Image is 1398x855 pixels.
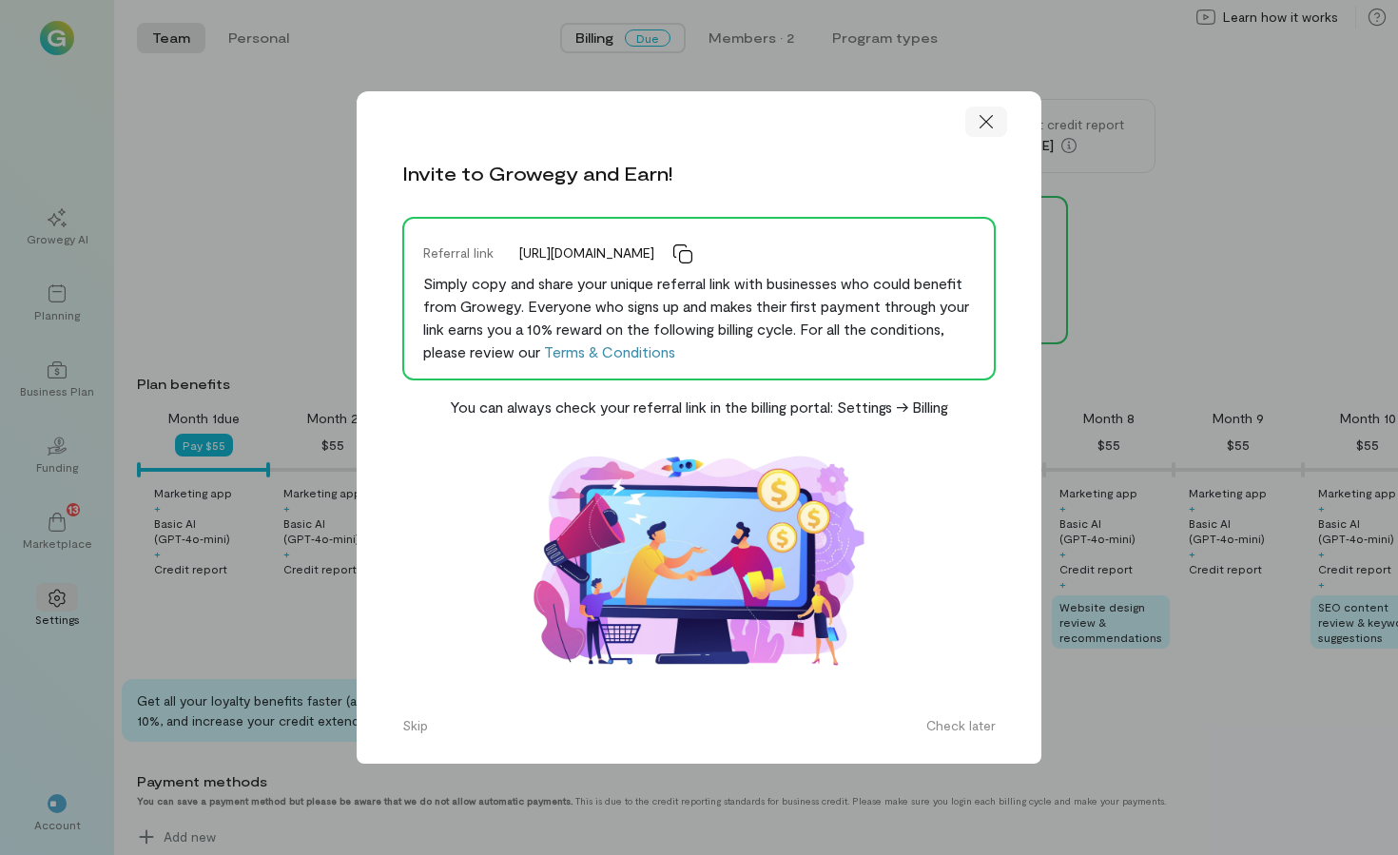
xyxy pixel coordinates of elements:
[915,710,1007,741] button: Check later
[509,434,889,688] img: Affiliate
[423,274,969,360] span: Simply copy and share your unique referral link with businesses who could benefit from Growegy. E...
[450,396,948,418] div: You can always check your referral link in the billing portal: Settings -> Billing
[519,243,654,262] span: [URL][DOMAIN_NAME]
[544,342,675,360] a: Terms & Conditions
[402,160,672,186] div: Invite to Growegy and Earn!
[391,710,439,741] button: Skip
[412,234,508,272] div: Referral link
